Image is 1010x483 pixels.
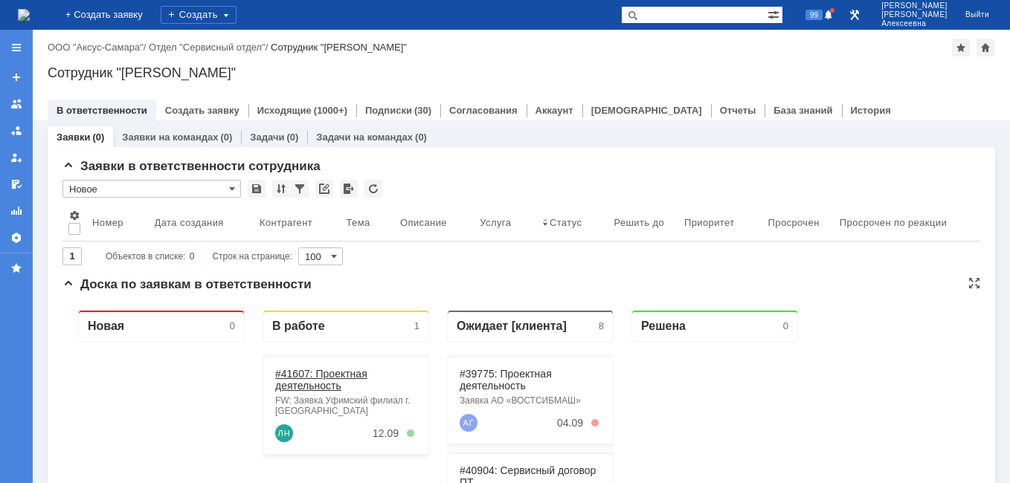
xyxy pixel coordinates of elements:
[344,132,352,139] div: 5. Менее 100%
[495,119,521,131] div: 04.09.2025
[397,166,533,190] a: #40904: Сервисный договор ПТ
[952,39,970,56] div: Добавить в избранное
[167,22,173,33] div: 0
[25,21,62,35] div: Новая
[529,228,536,236] div: 5. Менее 100%
[846,6,863,24] a: Перейти в интерфейс администратора
[536,204,608,241] th: Статус
[48,65,995,80] div: Сотрудник "[PERSON_NAME]"
[529,323,536,331] div: 5. Менее 100%
[495,226,521,238] div: 04.09.2025
[149,204,254,241] th: Дата создания
[340,180,358,198] div: Экспорт списка
[881,10,948,19] span: [PERSON_NAME]
[250,132,284,143] a: Задачи
[106,247,292,265] i: Строк на странице:
[805,10,823,20] span: 99
[851,105,891,116] a: История
[397,116,415,134] a: Абрамова Галина Викторовна
[365,105,412,116] a: Подписки
[210,21,263,35] div: В работе
[474,204,536,241] th: Услуга
[550,217,582,228] div: Статус
[62,277,312,291] span: Доска по заявкам в ответственности
[720,105,756,116] a: Отчеты
[190,247,195,265] div: 0
[4,226,28,250] a: Настройки
[397,194,538,215] div: Заявка Уфимский филиал г. Нефтекамск
[316,132,413,143] a: Задачи на командах
[591,105,702,116] a: [DEMOGRAPHIC_DATA]
[310,129,336,141] div: 12.09.2025
[315,180,333,198] div: Скопировать ссылку на список
[415,132,427,143] div: (0)
[364,180,382,198] div: Обновлять список
[57,105,147,116] a: В ответственности
[721,22,726,33] div: 0
[397,166,538,190] div: #40904: Сервисный договор ПТ
[291,180,309,198] div: Фильтрация...
[260,217,312,228] div: Контрагент
[768,217,820,228] div: Просрочен
[352,22,357,33] div: 1
[881,1,948,10] span: [PERSON_NAME]
[213,126,231,144] a: Лыкова Неждана Сергеевна
[535,105,573,116] a: Аккаунт
[397,70,489,94] a: #39775: Проектная деятельность
[48,42,144,53] a: ООО "Аксус-Самара"
[684,217,735,228] div: Приоритет
[400,217,447,228] div: Описание
[397,223,415,241] a: Абрамова Галина Викторовна
[768,7,782,21] span: Расширенный поиск
[480,217,511,228] div: Услуга
[18,9,30,21] img: logo
[4,92,28,116] a: Заявки на командах
[397,289,538,310] div: Обслуживание принтера (1103166) Радиус
[4,119,28,143] a: Заявки в моей ответственности
[149,42,266,53] a: Отдел "Сервисный отдел"
[529,121,536,129] div: 1. Менее 15%
[4,146,28,169] a: Мои заявки
[314,105,347,116] div: (1000+)
[92,132,104,143] div: (0)
[414,105,431,116] div: (30)
[86,204,149,241] th: Номер
[968,277,980,289] div: На всю страницу
[397,413,415,431] a: Roman Vorobev
[213,70,354,94] div: #41607: Проектная деятельность
[272,180,290,198] div: Сортировка...
[341,204,395,241] th: Тема
[18,9,30,21] a: Перейти на домашнюю страницу
[68,210,80,221] span: Настройки
[106,251,185,262] span: Объектов в списке:
[394,21,504,35] div: Ожидает [клиента]
[397,97,538,108] div: Заявка АО «ВОСТСИБМАШ»
[579,21,623,35] div: Решена
[149,42,271,53] div: /
[397,273,518,285] a: #41156: ПТ_Диагностика
[213,70,305,94] a: #41607: Проектная деятельность
[4,172,28,196] a: Мои согласования
[614,217,664,228] div: Решить до
[254,204,341,241] th: Контрагент
[220,132,232,143] div: (0)
[161,6,237,24] div: Создать
[4,65,28,89] a: Создать заявку
[4,199,28,223] a: Отчеты
[773,105,832,116] a: База знаний
[122,132,218,143] a: Заявки на командах
[48,42,149,53] div: /
[495,321,521,333] div: 05.09.2025
[678,204,762,241] th: Приоритет
[881,19,948,28] span: Алексеевна
[397,318,415,336] a: Roman Vorobev
[213,97,354,118] div: FW: Заявка Уфимский филиал г. Нефтекамск
[397,273,538,285] div: #41156: ПТ_Диагностика
[248,180,266,198] div: Сохранить вид
[57,132,90,143] a: Заявки
[397,369,518,380] a: #41246: ПТ_Диагностика
[397,384,538,405] div: Ремонт принтера (1105666) Радиус
[257,105,312,116] a: Исходящие
[165,105,239,116] a: Создать заявку
[529,418,536,426] div: 5. Менее 100%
